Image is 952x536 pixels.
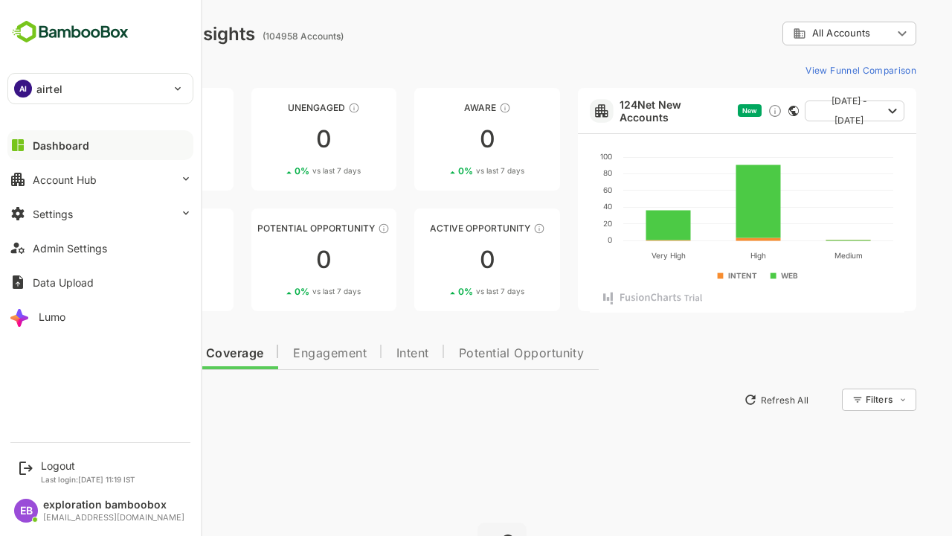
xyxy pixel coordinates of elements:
[447,102,459,114] div: These accounts have just entered the buying cycle and need further nurturing
[33,139,89,152] div: Dashboard
[41,475,135,484] p: Last login: [DATE] 11:19 IST
[551,168,560,177] text: 80
[747,58,864,82] button: View Funnel Comparison
[690,106,705,115] span: New
[753,100,852,121] button: [DATE] - [DATE]
[36,102,181,113] div: Unreached
[344,348,377,360] span: Intent
[41,459,135,472] div: Logout
[362,208,508,311] a: Active OpportunityThese accounts have open opportunities which might be at any of the Sales Stage...
[424,286,472,297] span: vs last 7 days
[362,88,508,191] a: AwareThese accounts have just entered the buying cycle and need further nurturing00%vs last 7 days
[36,88,181,191] a: UnreachedThese accounts have not been engaged with for a defined time period00%vs last 7 days
[698,251,714,261] text: High
[51,348,211,360] span: Data Quality and Coverage
[406,286,472,297] div: 0 %
[362,102,508,113] div: Aware
[685,388,763,412] button: Refresh All
[199,88,345,191] a: UnengagedThese accounts have not shown enough engagement and need nurturing00%vs last 7 days
[199,223,345,234] div: Potential Opportunity
[296,102,308,114] div: These accounts have not shown enough engagement and need nurturing
[36,81,62,97] p: airtel
[199,127,345,151] div: 0
[39,310,65,323] div: Lumo
[199,208,345,311] a: Potential OpportunityThese accounts are MQAs and can be passed on to Inside Sales00%vs last 7 days
[407,348,533,360] span: Potential Opportunity
[33,173,97,186] div: Account Hub
[7,165,193,194] button: Account Hub
[567,98,680,124] a: 124Net New Accounts
[126,223,138,234] div: These accounts are warm, further nurturing would qualify them to MQAs
[14,80,32,98] div: AI
[326,223,338,234] div: These accounts are MQAs and can be passed on to Inside Sales
[424,165,472,176] span: vs last 7 days
[199,102,345,113] div: Unengaged
[406,165,472,176] div: 0 %
[260,165,309,176] span: vs last 7 days
[7,199,193,229] button: Settings
[548,152,560,161] text: 100
[33,276,94,289] div: Data Upload
[362,248,508,272] div: 0
[80,286,146,297] div: 0 %
[33,208,73,220] div: Settings
[242,286,309,297] div: 0 %
[741,27,840,40] div: All Accounts
[812,386,864,413] div: Filters
[362,223,508,234] div: Active Opportunity
[199,248,345,272] div: 0
[80,165,146,176] div: 0 %
[782,251,810,260] text: Medium
[814,394,840,405] div: Filters
[241,348,315,360] span: Engagement
[551,219,560,228] text: 20
[599,251,633,261] text: Very High
[8,74,193,103] div: AIairtel
[242,165,309,176] div: 0 %
[36,23,203,45] div: Dashboard Insights
[7,301,193,331] button: Lumo
[765,92,830,130] span: [DATE] - [DATE]
[132,102,144,114] div: These accounts have not been engaged with for a defined time period
[730,19,864,48] div: All Accounts
[97,286,146,297] span: vs last 7 days
[43,499,184,511] div: exploration bamboobox
[43,513,184,523] div: [EMAIL_ADDRESS][DOMAIN_NAME]
[210,31,296,42] ag: (104958 Accounts)
[760,28,818,39] span: All Accounts
[481,223,493,234] div: These accounts have open opportunities which might be at any of the Sales Stages
[36,127,181,151] div: 0
[7,267,193,297] button: Data Upload
[7,18,133,46] img: BambooboxFullLogoMark.5f36c76dfaba33ec1ec1367b70bb1252.svg
[33,242,107,255] div: Admin Settings
[556,235,560,244] text: 0
[260,286,309,297] span: vs last 7 days
[36,386,144,413] button: New Insights
[736,106,747,116] div: This card does not support filter and segments
[36,248,181,272] div: 0
[97,165,146,176] span: vs last 7 days
[14,499,38,523] div: EB
[36,208,181,311] a: EngagedThese accounts are warm, further nurturing would qualify them to MQAs00%vs last 7 days
[551,185,560,194] text: 60
[36,223,181,234] div: Engaged
[7,233,193,263] button: Admin Settings
[362,127,508,151] div: 0
[7,130,193,160] button: Dashboard
[551,202,560,211] text: 40
[715,103,730,118] div: Discover new ICP-fit accounts showing engagement — via intent surges, anonymous website visits, L...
